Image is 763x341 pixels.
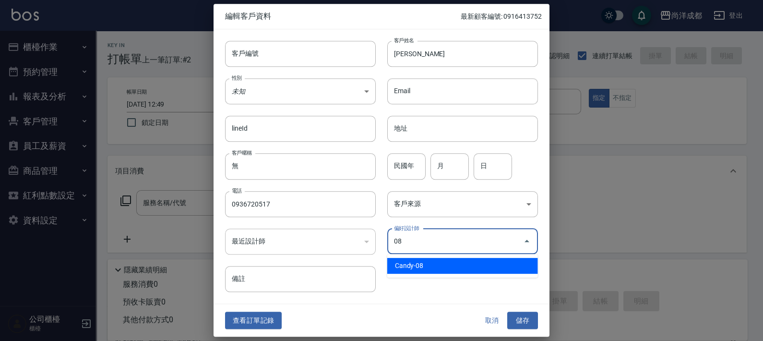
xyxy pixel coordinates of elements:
[461,12,542,22] p: 最新顧客編號: 0916413752
[387,258,538,274] li: Candy-08
[394,37,414,44] label: 客戶姓名
[225,312,282,329] button: 查看訂單記錄
[232,149,252,157] label: 客戶暱稱
[225,12,461,21] span: 編輯客戶資料
[232,187,242,194] label: 電話
[477,312,507,329] button: 取消
[519,234,535,249] button: Close
[232,74,242,81] label: 性別
[394,224,419,231] label: 偏好設計師
[232,87,245,95] em: 未知
[507,312,538,329] button: 儲存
